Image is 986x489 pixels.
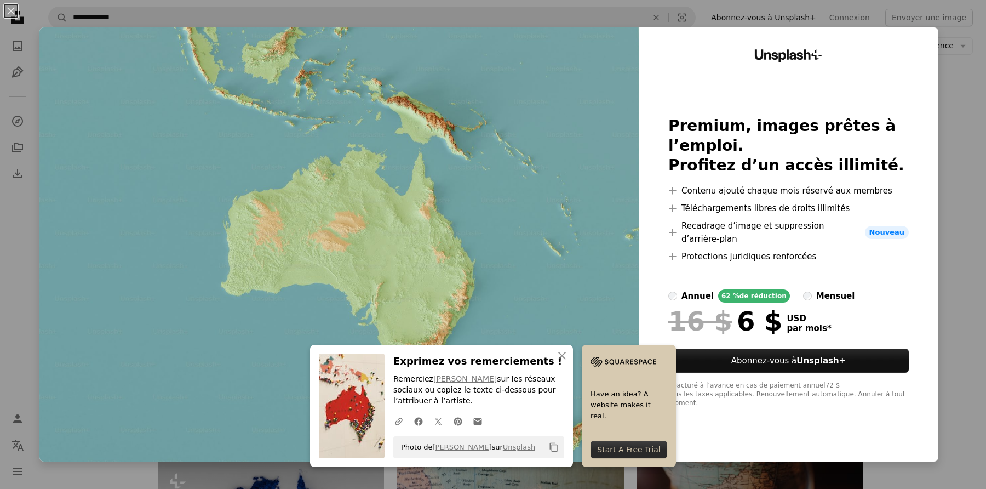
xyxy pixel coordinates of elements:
[787,323,831,333] span: par mois *
[428,410,448,432] a: Partagez-leTwitter
[668,349,909,373] button: Abonnez-vous àUnsplash+
[582,345,676,467] a: Have an idea? A website makes it real.Start A Free Trial
[591,441,667,458] div: Start A Free Trial
[433,374,497,383] a: [PERSON_NAME]
[787,314,831,323] span: USD
[681,289,714,303] div: annuel
[668,250,909,263] li: Protections juridiques renforcées
[468,410,488,432] a: Partager par mail
[668,307,782,336] div: 6 $
[668,382,909,408] div: * Facturé à l’avance en cas de paiement annuel 72 $ Plus les taxes applicables. Renouvellement au...
[668,116,909,175] h2: Premium, images prêtes à l’emploi. Profitez d’un accès illimité.
[393,354,564,369] h3: Exprimez vos remerciements !
[865,226,909,239] span: Nouveau
[668,292,677,300] input: annuel62 %de réduction
[668,307,732,336] span: 16 $
[668,202,909,215] li: Téléchargements libres de droits illimités
[448,410,468,432] a: Partagez-lePinterest
[544,438,563,457] button: Copier dans le presse-papier
[591,354,656,370] img: file-1705255347840-230a6ab5bca9image
[395,439,535,456] span: Photo de sur
[803,292,812,300] input: mensuel
[718,289,790,303] div: 62 % de réduction
[503,443,535,451] a: Unsplash
[796,356,846,366] strong: Unsplash+
[668,219,909,246] li: Recadrage d’image et suppression d’arrière-plan
[668,184,909,197] li: Contenu ajouté chaque mois réservé aux membres
[432,443,491,451] a: [PERSON_NAME]
[393,374,564,407] p: Remerciez sur les réseaux sociaux ou copiez le texte ci-dessous pour l’attribuer à l’artiste.
[591,389,667,422] span: Have an idea? A website makes it real.
[816,289,855,303] div: mensuel
[409,410,428,432] a: Partagez-leFacebook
